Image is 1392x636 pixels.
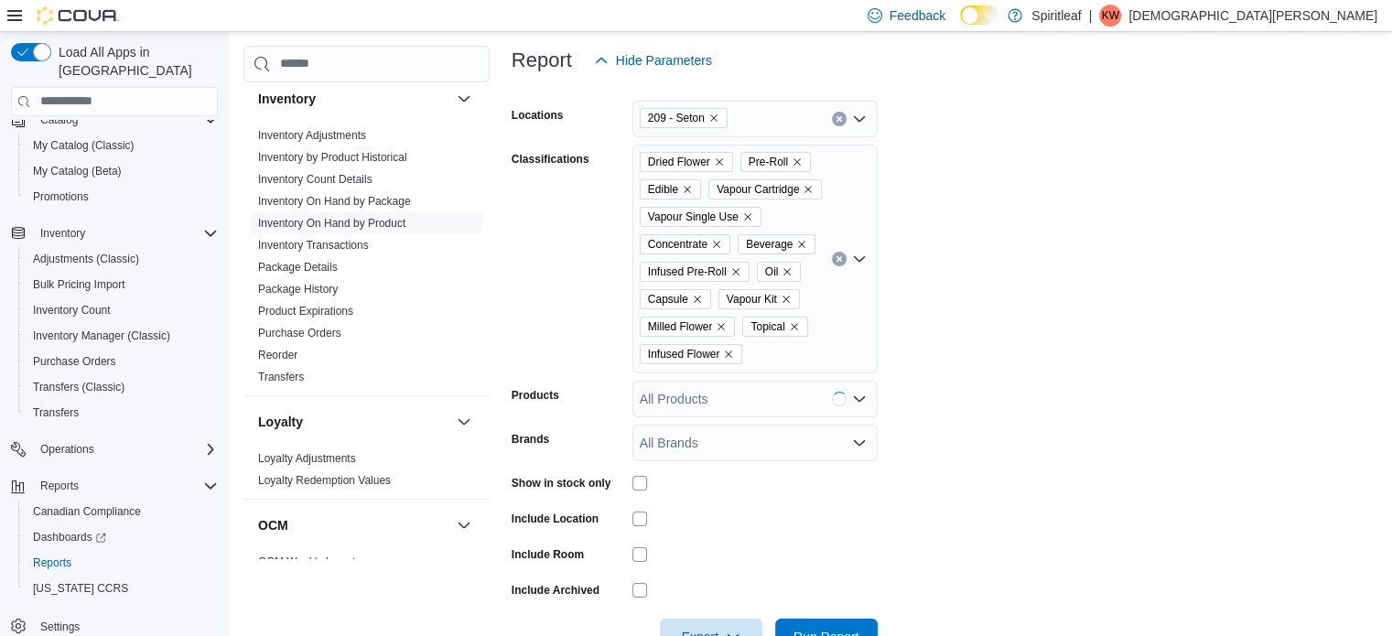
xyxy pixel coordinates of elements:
[1031,5,1081,27] p: Spiritleaf
[738,234,815,254] span: Beverage
[740,152,811,172] span: Pre-Roll
[648,345,720,363] span: Infused Flower
[258,348,297,362] span: Reorder
[648,235,707,253] span: Concentrate
[258,150,407,165] span: Inventory by Product Historical
[18,374,225,400] button: Transfers (Classic)
[258,90,449,108] button: Inventory
[33,530,106,544] span: Dashboards
[1128,5,1377,27] p: [DEMOGRAPHIC_DATA][PERSON_NAME]
[640,317,736,337] span: Milled Flower
[26,186,218,208] span: Promotions
[258,326,341,340] span: Purchase Orders
[258,371,304,383] a: Transfers
[708,113,719,124] button: Remove 209 - Seton from selection in this group
[40,442,94,457] span: Operations
[258,260,338,275] span: Package Details
[26,552,79,574] a: Reports
[26,501,148,523] a: Canadian Compliance
[640,344,743,364] span: Infused Flower
[26,402,86,424] a: Transfers
[33,555,71,570] span: Reports
[512,152,589,167] label: Classifications
[258,239,369,252] a: Inventory Transactions
[258,516,449,534] button: OCM
[717,180,799,199] span: Vapour Cartridge
[33,138,135,153] span: My Catalog (Classic)
[18,184,225,210] button: Promotions
[714,156,725,167] button: Remove Dried Flower from selection in this group
[33,109,218,131] span: Catalog
[792,156,803,167] button: Remove Pre-Roll from selection in this group
[796,239,807,250] button: Remove Beverage from selection in this group
[33,222,218,244] span: Inventory
[33,475,218,497] span: Reports
[258,305,353,318] a: Product Expirations
[33,380,124,394] span: Transfers (Classic)
[742,317,807,337] span: Topical
[26,160,129,182] a: My Catalog (Beta)
[4,221,225,246] button: Inventory
[852,436,867,450] button: Open list of options
[18,133,225,158] button: My Catalog (Classic)
[803,184,814,195] button: Remove Vapour Cartridge from selection in this group
[243,551,490,580] div: OCM
[26,577,135,599] a: [US_STATE] CCRS
[723,349,734,360] button: Remove Infused Flower from selection in this group
[716,321,727,332] button: Remove Milled Flower from selection in this group
[258,261,338,274] a: Package Details
[512,512,599,526] label: Include Location
[40,479,79,493] span: Reports
[18,297,225,323] button: Inventory Count
[258,473,391,488] span: Loyalty Redemption Values
[258,238,369,253] span: Inventory Transactions
[26,248,218,270] span: Adjustments (Classic)
[718,289,800,309] span: Vapour Kit
[26,501,218,523] span: Canadian Compliance
[1089,5,1093,27] p: |
[648,318,713,336] span: Milled Flower
[18,550,225,576] button: Reports
[1099,5,1121,27] div: Kristen W
[51,43,218,80] span: Load All Apps in [GEOGRAPHIC_DATA]
[640,289,711,309] span: Capsule
[1102,5,1119,27] span: KW
[960,5,998,25] input: Dark Mode
[26,552,218,574] span: Reports
[33,405,79,420] span: Transfers
[258,370,304,384] span: Transfers
[832,112,847,126] button: Clear input
[4,107,225,133] button: Catalog
[258,283,338,296] a: Package History
[616,51,712,70] span: Hide Parameters
[512,476,611,490] label: Show in stock only
[453,514,475,536] button: OCM
[711,239,722,250] button: Remove Concentrate from selection in this group
[640,152,733,172] span: Dried Flower
[258,217,405,230] a: Inventory On Hand by Product
[26,135,142,156] a: My Catalog (Classic)
[26,350,124,372] a: Purchase Orders
[258,195,411,208] a: Inventory On Hand by Package
[40,620,80,634] span: Settings
[26,160,218,182] span: My Catalog (Beta)
[587,42,719,79] button: Hide Parameters
[18,576,225,601] button: [US_STATE] CCRS
[33,504,141,519] span: Canadian Compliance
[258,327,341,340] a: Purchase Orders
[26,248,146,270] a: Adjustments (Classic)
[258,216,405,231] span: Inventory On Hand by Product
[640,108,728,128] span: 209 - Seton
[4,437,225,462] button: Operations
[26,299,218,321] span: Inventory Count
[782,266,793,277] button: Remove Oil from selection in this group
[757,262,802,282] span: Oil
[26,274,133,296] a: Bulk Pricing Import
[258,413,449,431] button: Loyalty
[640,262,750,282] span: Infused Pre-Roll
[258,194,411,209] span: Inventory On Hand by Package
[33,109,85,131] button: Catalog
[26,526,113,548] a: Dashboards
[512,108,564,123] label: Locations
[789,321,800,332] button: Remove Topical from selection in this group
